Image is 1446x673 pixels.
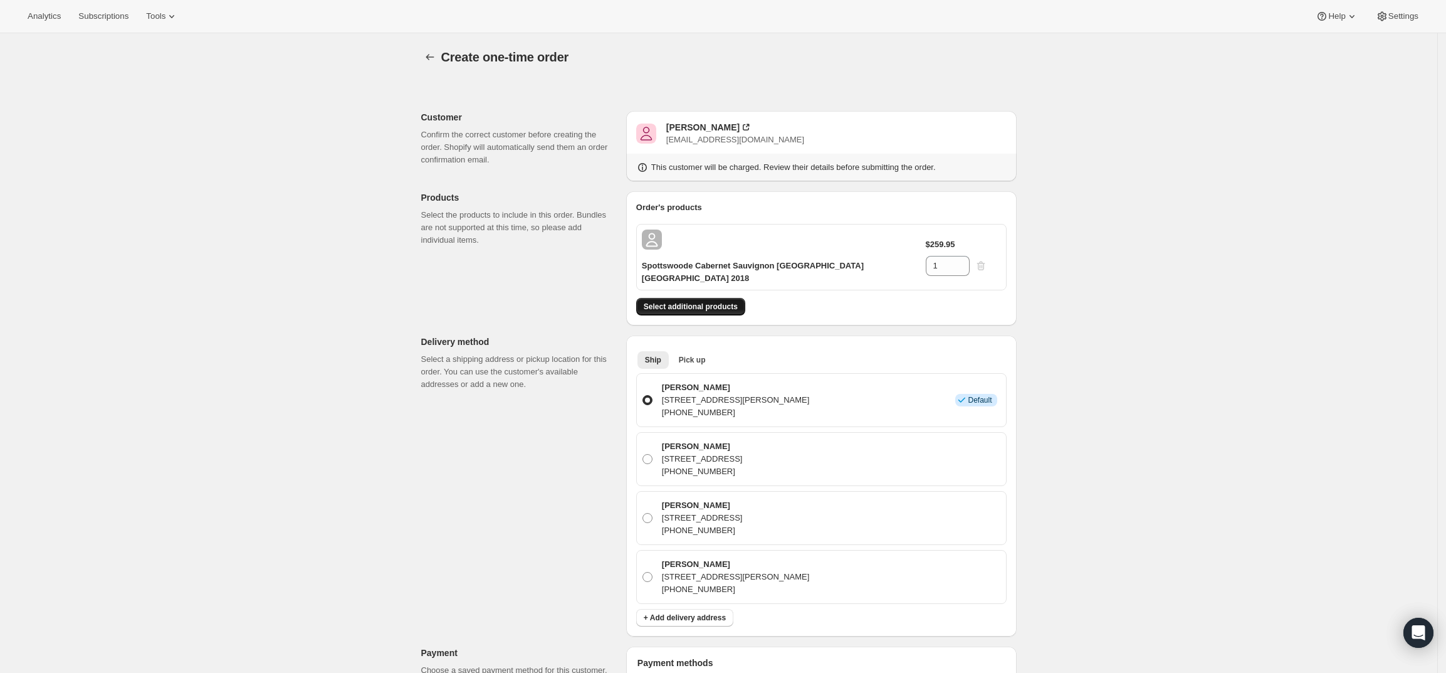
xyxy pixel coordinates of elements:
[146,11,165,21] span: Tools
[1403,618,1433,648] div: Open Intercom Messenger
[637,657,1007,669] p: Payment methods
[421,647,616,659] p: Payment
[644,613,726,623] span: + Add delivery address
[139,8,186,25] button: Tools
[662,440,743,453] p: [PERSON_NAME]
[662,524,743,537] p: [PHONE_NUMBER]
[662,512,743,524] p: [STREET_ADDRESS]
[636,203,702,212] span: Order's products
[666,121,740,134] div: [PERSON_NAME]
[636,124,656,144] span: Joseph Smith
[421,191,616,204] p: Products
[20,8,68,25] button: Analytics
[662,558,810,571] p: [PERSON_NAME]
[662,394,810,406] p: [STREET_ADDRESS][PERSON_NAME]
[662,381,810,394] p: [PERSON_NAME]
[1388,11,1418,21] span: Settings
[651,161,936,174] p: This customer will be charged. Review their details before submitting the order.
[441,50,569,64] span: Create one-time order
[1328,11,1345,21] span: Help
[645,355,661,365] span: Ship
[1308,8,1365,25] button: Help
[662,453,743,465] p: [STREET_ADDRESS]
[662,465,743,478] p: [PHONE_NUMBER]
[71,8,136,25] button: Subscriptions
[926,238,955,251] p: $259.95
[421,209,616,246] p: Select the products to include in this order. Bundles are not supported at this time, so please a...
[662,571,810,583] p: [STREET_ADDRESS][PERSON_NAME]
[666,135,804,144] span: [EMAIL_ADDRESS][DOMAIN_NAME]
[662,583,810,596] p: [PHONE_NUMBER]
[421,129,616,166] p: Confirm the correct customer before creating the order. Shopify will automatically send them an o...
[642,260,926,285] p: Spottswoode Cabernet Sauvignon [GEOGRAPHIC_DATA] [GEOGRAPHIC_DATA] 2018
[78,11,128,21] span: Subscriptions
[636,609,733,627] button: + Add delivery address
[636,298,745,315] button: Select additional products
[968,395,992,405] span: Default
[662,499,743,512] p: [PERSON_NAME]
[421,111,616,124] p: Customer
[1368,8,1426,25] button: Settings
[421,353,616,391] p: Select a shipping address or pickup location for this order. You can use the customer's available...
[642,230,662,250] span: Default Title
[421,336,616,348] p: Delivery method
[662,406,810,419] p: [PHONE_NUMBER]
[644,302,738,312] span: Select additional products
[28,11,61,21] span: Analytics
[679,355,706,365] span: Pick up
